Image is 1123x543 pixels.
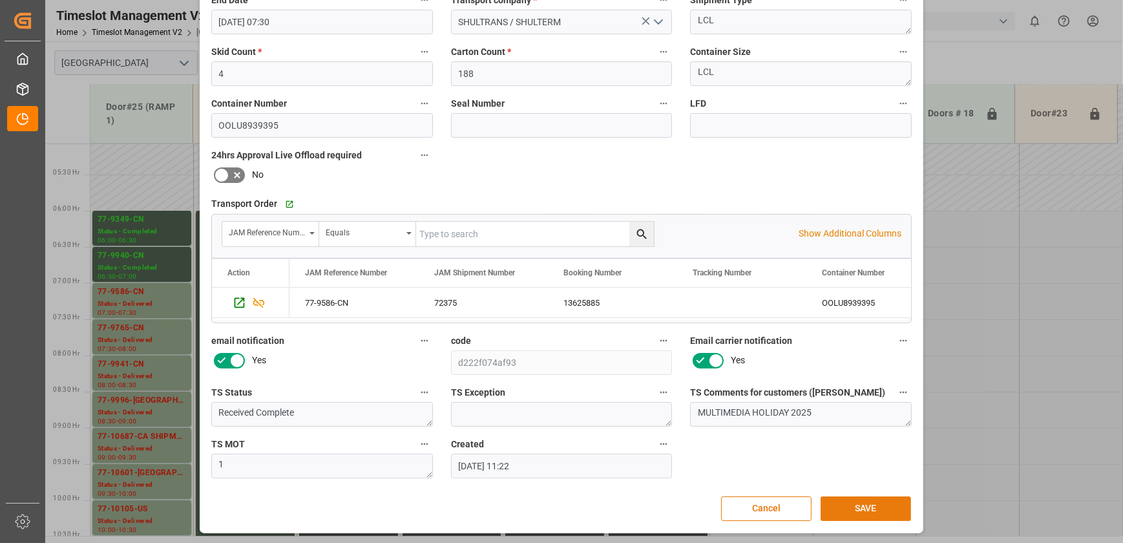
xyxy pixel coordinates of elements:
[211,197,277,211] span: Transport Order
[693,268,751,277] span: Tracking Number
[655,95,672,112] button: Seal Number
[895,384,912,401] button: TS Comments for customers ([PERSON_NAME])
[806,288,936,317] div: OOLU8939395
[895,95,912,112] button: LFD
[451,334,471,348] span: code
[211,454,433,478] textarea: 1
[211,334,284,348] span: email notification
[451,45,511,59] span: Carton Count
[451,438,484,451] span: Created
[721,496,812,521] button: Cancel
[655,43,672,60] button: Carton Count *
[655,384,672,401] button: TS Exception
[326,224,402,239] div: Equals
[690,386,885,399] span: TS Comments for customers ([PERSON_NAME])
[629,222,654,246] button: search button
[895,332,912,349] button: Email carrier notification
[655,436,672,452] button: Created
[211,45,262,59] span: Skid Count
[690,45,751,59] span: Container Size
[222,222,319,246] button: open menu
[451,454,673,478] input: DD.MM.YYYY HH:MM
[416,95,433,112] button: Container Number
[690,402,912,427] textarea: MULTIMEDIA HOLIDAY 2025
[416,222,654,246] input: Type to search
[416,384,433,401] button: TS Status
[648,12,667,32] button: open menu
[252,354,266,367] span: Yes
[731,354,745,367] span: Yes
[799,227,901,240] p: Show Additional Columns
[416,43,433,60] button: Skid Count *
[212,288,289,318] div: Press SPACE to select this row.
[305,268,387,277] span: JAM Reference Number
[211,97,287,111] span: Container Number
[690,334,792,348] span: Email carrier notification
[895,43,912,60] button: Container Size
[690,97,706,111] span: LFD
[655,332,672,349] button: code
[821,496,911,521] button: SAVE
[211,402,433,427] textarea: Received Complete
[229,224,305,239] div: JAM Reference Number
[319,222,416,246] button: open menu
[211,149,362,162] span: 24hrs Approval Live Offload required
[211,10,433,34] input: DD.MM.YYYY HH:MM
[416,147,433,164] button: 24hrs Approval Live Offload required
[227,268,250,277] div: Action
[690,10,912,34] textarea: LCL
[252,168,264,182] span: No
[416,436,433,452] button: TS MOT
[451,97,505,111] span: Seal Number
[289,288,419,317] div: 77-9586-CN
[822,268,885,277] span: Container Number
[211,386,252,399] span: TS Status
[434,268,515,277] span: JAM Shipment Number
[419,288,548,317] div: 72375
[416,332,433,349] button: email notification
[690,61,912,86] textarea: LCL
[563,268,622,277] span: Booking Number
[451,386,505,399] span: TS Exception
[211,438,245,451] span: TS MOT
[548,288,677,317] div: 13625885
